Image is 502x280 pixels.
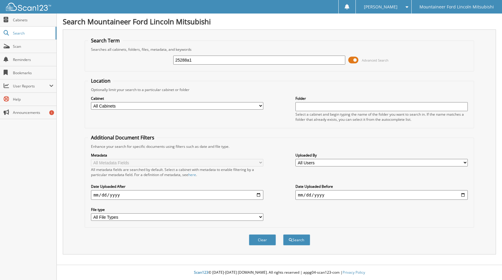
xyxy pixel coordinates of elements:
div: 1 [49,110,54,115]
label: Date Uploaded Before [295,184,468,189]
span: [PERSON_NAME] [364,5,398,9]
h1: Search Mountaineer Ford Lincoln Mitsubishi [63,17,496,26]
label: Uploaded By [295,153,468,158]
input: end [295,190,468,200]
span: User Reports [13,84,49,89]
button: Search [283,234,310,245]
legend: Search Term [88,37,123,44]
legend: Additional Document Filters [88,134,157,141]
span: Advanced Search [362,58,389,62]
label: Cabinet [91,96,263,101]
div: All metadata fields are searched by default. Select a cabinet with metadata to enable filtering b... [91,167,263,177]
span: Search [13,31,53,36]
label: Date Uploaded After [91,184,263,189]
div: © [DATE]-[DATE] [DOMAIN_NAME]. All rights reserved | appg04-scan123-com | [57,265,502,280]
a: Privacy Policy [343,270,365,275]
label: File type [91,207,263,212]
div: Optionally limit your search to a particular cabinet or folder [88,87,471,92]
label: Metadata [91,153,263,158]
img: scan123-logo-white.svg [6,3,51,11]
span: Bookmarks [13,70,53,75]
iframe: Chat Widget [472,251,502,280]
div: Searches all cabinets, folders, files, metadata, and keywords [88,47,471,52]
span: Scan123 [194,270,208,275]
div: Select a cabinet and begin typing the name of the folder you want to search in. If the name match... [295,112,468,122]
span: Cabinets [13,17,53,23]
span: Announcements [13,110,53,115]
a: here [188,172,196,177]
button: Clear [249,234,276,245]
label: Folder [295,96,468,101]
span: Reminders [13,57,53,62]
span: Mountaineer Ford Lincoln Mitsubishi [419,5,494,9]
input: start [91,190,263,200]
div: Enhance your search for specific documents using filters such as date and file type. [88,144,471,149]
span: Help [13,97,53,102]
legend: Location [88,78,113,84]
span: Scan [13,44,53,49]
